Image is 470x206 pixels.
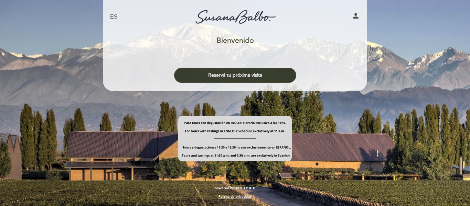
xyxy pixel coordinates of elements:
[215,186,234,191] span: powered by
[174,68,296,83] button: Reservá tu próxima visita
[216,37,254,45] h1: Bienvenido
[178,116,292,161] img: banner_1746649882.png
[352,12,360,20] i: person
[215,186,255,191] a: powered by
[352,12,360,22] button: person
[192,8,278,26] a: Turismo [PERSON_NAME] Wines
[236,187,255,190] img: MEITRE
[218,194,252,199] a: Política de privacidad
